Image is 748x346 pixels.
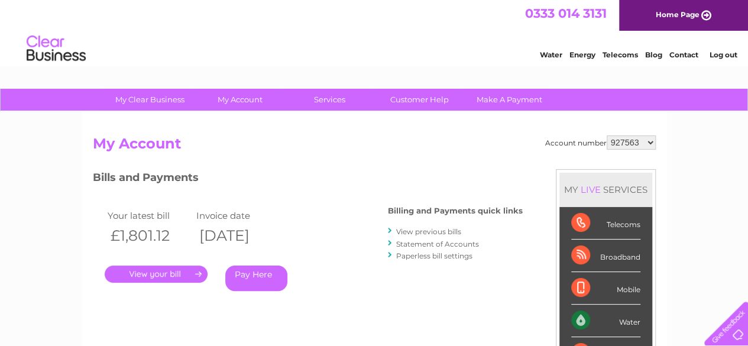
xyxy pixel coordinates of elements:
th: £1,801.12 [105,224,193,248]
h3: Bills and Payments [93,169,523,190]
div: Clear Business is a trading name of Verastar Limited (registered in [GEOGRAPHIC_DATA] No. 3667643... [95,7,654,57]
a: Statement of Accounts [396,240,479,248]
a: Log out [709,50,737,59]
div: Telecoms [571,207,640,240]
a: View previous bills [396,227,461,236]
a: Contact [669,50,698,59]
th: [DATE] [193,224,282,248]
a: . [105,266,208,283]
h4: Billing and Payments quick links [388,206,523,215]
div: MY SERVICES [559,173,652,206]
a: 0333 014 3131 [525,6,607,21]
a: Blog [645,50,662,59]
a: Water [540,50,562,59]
a: Pay Here [225,266,287,291]
td: Your latest bill [105,208,193,224]
div: Mobile [571,272,640,305]
a: Paperless bill settings [396,251,472,260]
div: Account number [545,135,656,150]
td: Invoice date [193,208,282,224]
h2: My Account [93,135,656,158]
div: Water [571,305,640,337]
a: Make A Payment [461,89,558,111]
div: Broadband [571,240,640,272]
a: My Account [191,89,289,111]
div: LIVE [578,184,603,195]
a: Services [281,89,378,111]
a: Telecoms [603,50,638,59]
a: Customer Help [371,89,468,111]
img: logo.png [26,31,86,67]
a: My Clear Business [101,89,199,111]
a: Energy [569,50,595,59]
